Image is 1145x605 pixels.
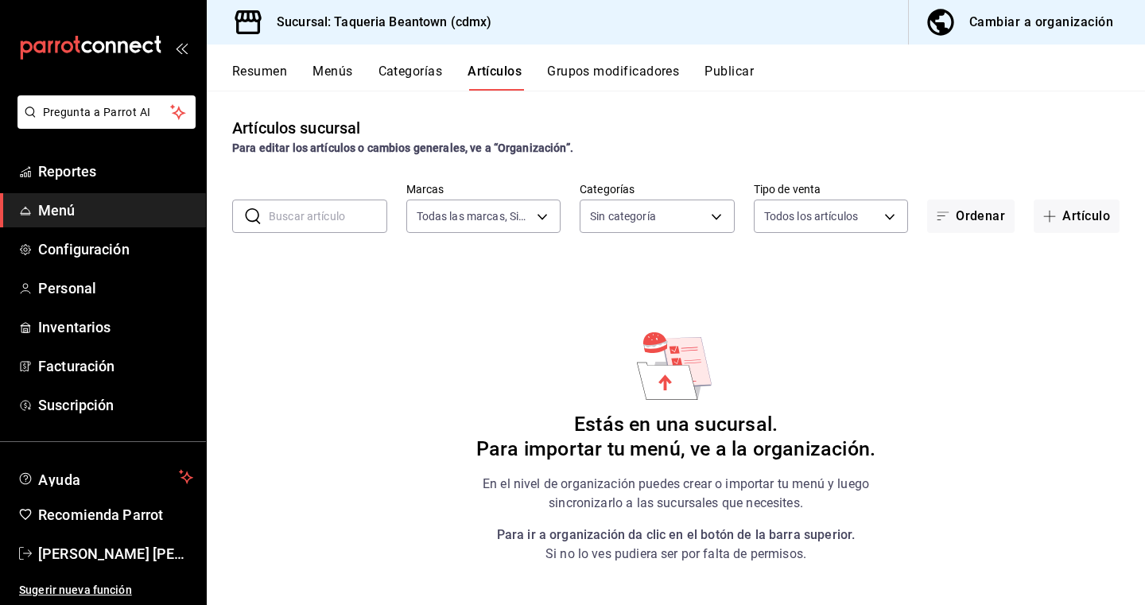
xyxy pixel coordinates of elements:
strong: Para ir a organización da clic en el botón de la barra superior. [497,527,856,542]
span: Todas las marcas, Sin marca [417,208,532,224]
span: Sugerir nueva función [19,582,193,599]
span: Todos los artículos [764,208,859,224]
a: Pregunta a Parrot AI [11,115,196,132]
button: Publicar [704,64,754,91]
span: Configuración [38,239,193,260]
button: Ordenar [927,200,1015,233]
label: Marcas [406,184,561,195]
span: Facturación [38,355,193,377]
button: Categorías [378,64,443,91]
input: Buscar artículo [269,200,387,232]
span: [PERSON_NAME] [PERSON_NAME] [38,543,193,564]
label: Tipo de venta [754,184,909,195]
div: Cambiar a organización [969,11,1113,33]
button: Resumen [232,64,287,91]
button: Grupos modificadores [547,64,679,91]
span: Recomienda Parrot [38,504,193,525]
span: Inventarios [38,316,193,338]
span: Ayuda [38,467,173,487]
div: Artículos sucursal [232,116,360,140]
span: Pregunta a Parrot AI [43,104,171,121]
h3: Sucursal: Taqueria Beantown (cdmx) [264,13,491,32]
p: En el nivel de organización puedes crear o importar tu menú y luego sincronizarlo a las sucursale... [475,475,876,513]
div: navigation tabs [232,64,1145,91]
button: Artículo [1034,200,1120,233]
h6: Estás en una sucursal. Para importar tu menú, ve a la organización. [476,413,875,462]
button: Artículos [468,64,522,91]
strong: Para editar los artículos o cambios generales, ve a “Organización”. [232,142,573,154]
span: Suscripción [38,394,193,416]
button: open_drawer_menu [175,41,188,54]
button: Menús [312,64,352,91]
label: Categorías [580,184,735,195]
span: Reportes [38,161,193,182]
button: Pregunta a Parrot AI [17,95,196,129]
span: Personal [38,277,193,299]
span: Menú [38,200,193,221]
span: Sin categoría [590,208,656,224]
p: Si no lo ves pudiera ser por falta de permisos. [497,525,856,564]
